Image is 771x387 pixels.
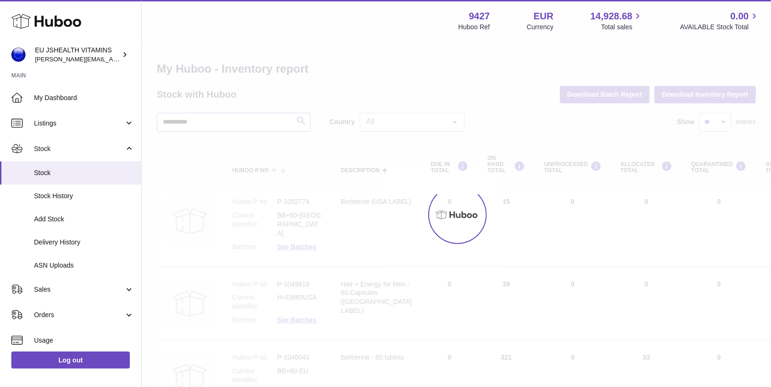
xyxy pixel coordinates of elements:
img: laura@jessicasepel.com [11,48,25,62]
a: 0.00 AVAILABLE Stock Total [680,10,760,32]
strong: 9427 [469,10,490,23]
span: AVAILABLE Stock Total [680,23,760,32]
span: ASN Uploads [34,261,134,270]
div: Huboo Ref [458,23,490,32]
strong: EUR [534,10,553,23]
span: My Dashboard [34,93,134,102]
div: EU JSHEALTH VITAMINS [35,46,120,64]
span: [PERSON_NAME][EMAIL_ADDRESS][DOMAIN_NAME] [35,55,189,63]
a: Log out [11,352,130,369]
div: Currency [527,23,554,32]
span: 0.00 [730,10,749,23]
span: Stock History [34,192,134,201]
span: Listings [34,119,124,128]
span: 14,928.68 [590,10,632,23]
span: Sales [34,285,124,294]
span: Usage [34,336,134,345]
span: Add Stock [34,215,134,224]
span: Delivery History [34,238,134,247]
span: Stock [34,168,134,177]
span: Orders [34,311,124,320]
span: Stock [34,144,124,153]
span: Total sales [601,23,643,32]
a: 14,928.68 Total sales [590,10,643,32]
